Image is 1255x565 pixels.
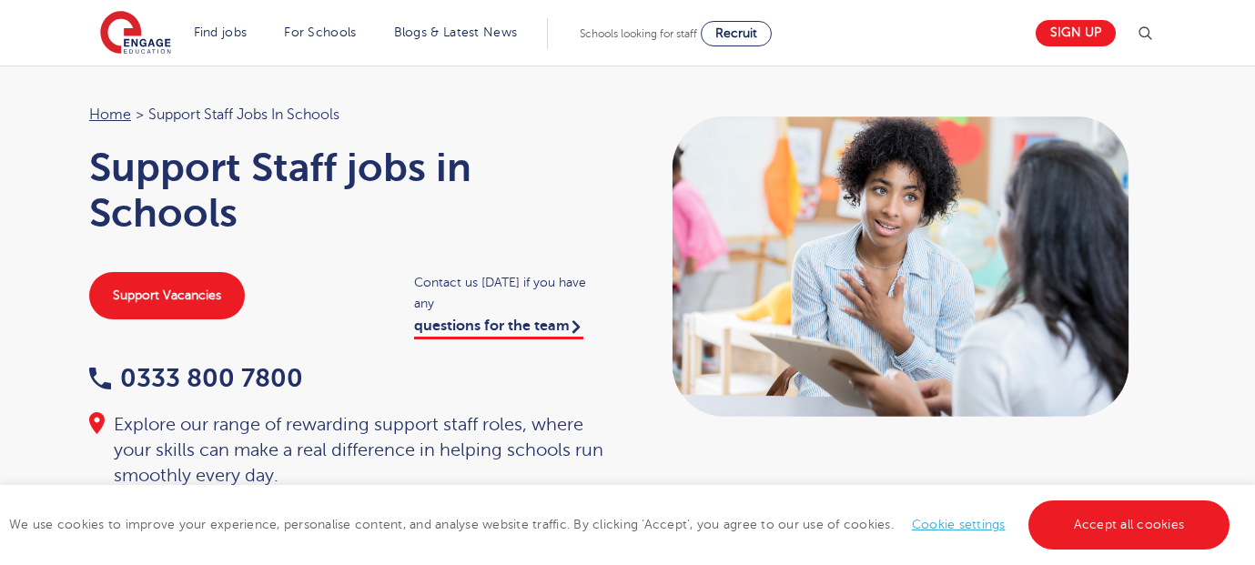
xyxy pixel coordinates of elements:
[136,106,144,123] span: >
[394,25,518,39] a: Blogs & Latest News
[9,518,1234,531] span: We use cookies to improve your experience, personalise content, and analyse website traffic. By c...
[89,106,131,123] a: Home
[701,21,772,46] a: Recruit
[580,27,697,40] span: Schools looking for staff
[100,11,171,56] img: Engage Education
[414,272,610,314] span: Contact us [DATE] if you have any
[148,103,339,126] span: Support Staff jobs in Schools
[89,364,303,392] a: 0333 800 7800
[89,103,610,126] nav: breadcrumb
[89,412,610,489] div: Explore our range of rewarding support staff roles, where your skills can make a real difference ...
[1028,500,1230,550] a: Accept all cookies
[194,25,248,39] a: Find jobs
[1036,20,1116,46] a: Sign up
[284,25,356,39] a: For Schools
[414,318,583,339] a: questions for the team
[912,518,1006,531] a: Cookie settings
[715,26,757,40] span: Recruit
[89,272,245,319] a: Support Vacancies
[89,145,610,236] h1: Support Staff jobs in Schools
